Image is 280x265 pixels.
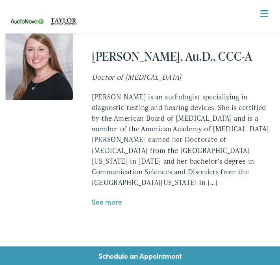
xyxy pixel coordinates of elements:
[6,33,73,100] img: Dr. Kaitlyn Tidwell is an audiologist at Taylor Hearing Centers in Memphis, TN.
[11,32,274,56] a: What We Offer
[92,72,182,82] i: Doctor of [MEDICAL_DATA]
[92,91,274,188] div: [PERSON_NAME] is an audiologist specializing in diagnostic testing and hearing devices. She is ce...
[92,197,122,207] a: See more
[92,49,274,63] h2: [PERSON_NAME], Au.D., CCC-A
